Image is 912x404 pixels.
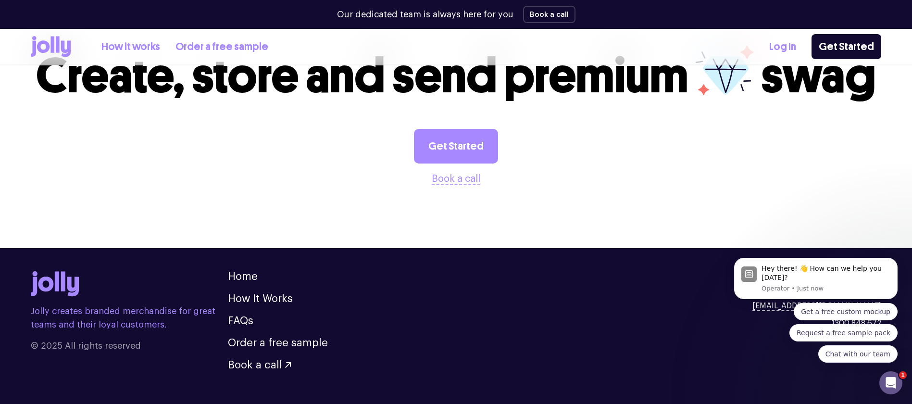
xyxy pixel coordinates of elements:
[36,47,688,105] span: Create, store and send premium
[879,371,902,394] iframe: Intercom live chat
[228,271,258,282] a: Home
[101,39,160,55] a: How it works
[523,6,575,23] button: Book a call
[228,293,293,304] a: How It Works
[720,246,912,399] iframe: Intercom notifications message
[228,360,291,370] button: Book a call
[31,339,228,353] span: © 2025 All rights reserved
[175,39,268,55] a: Order a free sample
[812,34,881,59] a: Get Started
[31,304,228,331] p: Jolly creates branded merchandise for great teams and their loyal customers.
[228,360,282,370] span: Book a call
[769,39,796,55] a: Log In
[432,171,480,187] button: Book a call
[337,8,513,21] p: Our dedicated team is always here for you
[899,371,907,379] span: 1
[414,129,498,164] a: Get Started
[761,47,876,105] span: swag
[228,338,328,348] a: Order a free sample
[228,316,253,326] a: FAQs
